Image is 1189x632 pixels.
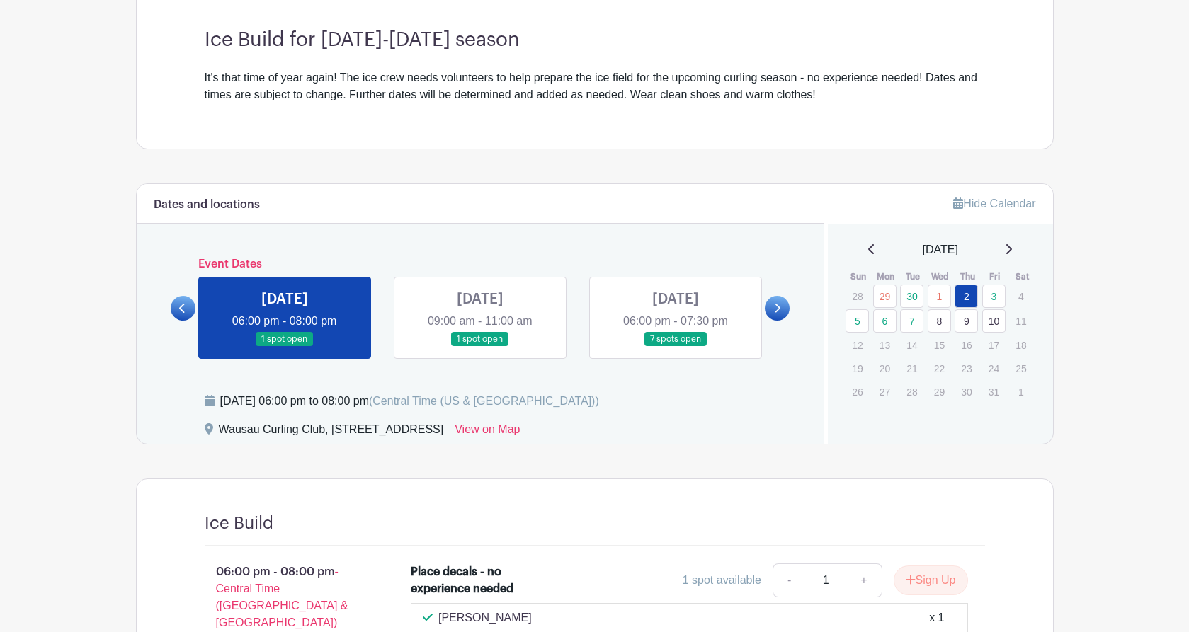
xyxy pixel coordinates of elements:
p: 16 [955,334,978,356]
th: Wed [927,270,955,284]
p: 12 [846,334,869,356]
h4: Ice Build [205,513,273,534]
a: - [773,563,805,597]
a: 10 [982,309,1006,333]
div: Wausau Curling Club, [STREET_ADDRESS] [219,421,444,444]
th: Thu [954,270,982,284]
a: 9 [955,309,978,333]
p: 27 [873,381,897,403]
p: 18 [1009,334,1032,356]
a: 7 [900,309,923,333]
span: - Central Time ([GEOGRAPHIC_DATA] & [GEOGRAPHIC_DATA]) [216,565,348,628]
th: Mon [872,270,900,284]
p: 19 [846,357,869,379]
div: [DATE] 06:00 pm to 08:00 pm [220,393,599,410]
a: + [846,563,882,597]
a: Hide Calendar [953,197,1035,209]
th: Fri [982,270,1009,284]
h3: Ice Build for [DATE]-[DATE] season [205,28,985,52]
p: 28 [846,285,869,307]
p: 21 [900,357,923,379]
th: Sat [1008,270,1036,284]
p: 14 [900,334,923,356]
a: 1 [928,285,951,308]
a: 5 [846,309,869,333]
p: 31 [982,381,1006,403]
a: 29 [873,285,897,308]
p: 29 [928,381,951,403]
p: 17 [982,334,1006,356]
div: Place decals - no experience needed [411,563,533,597]
p: 1 [1009,381,1032,403]
h6: Dates and locations [154,198,260,212]
span: [DATE] [923,241,958,258]
p: 11 [1009,310,1032,332]
a: 3 [982,285,1006,308]
a: 2 [955,285,978,308]
a: View on Map [455,421,520,444]
p: 26 [846,381,869,403]
h6: Event Dates [195,258,766,271]
p: 24 [982,357,1006,379]
button: Sign Up [894,565,968,595]
div: x 1 [929,609,944,626]
th: Sun [845,270,872,284]
p: 13 [873,334,897,356]
p: 4 [1009,285,1032,307]
p: 30 [955,381,978,403]
span: (Central Time (US & [GEOGRAPHIC_DATA])) [369,395,599,407]
p: 22 [928,357,951,379]
div: 1 spot available [683,572,761,589]
th: Tue [899,270,927,284]
p: 23 [955,357,978,379]
p: 20 [873,357,897,379]
a: 6 [873,309,897,333]
a: 30 [900,285,923,308]
p: [PERSON_NAME] [438,609,532,626]
div: It's that time of year again! The ice crew needs volunteers to help prepare the ice field for the... [205,69,985,103]
p: 25 [1009,357,1032,379]
a: 8 [928,309,951,333]
p: 28 [900,381,923,403]
p: 15 [928,334,951,356]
